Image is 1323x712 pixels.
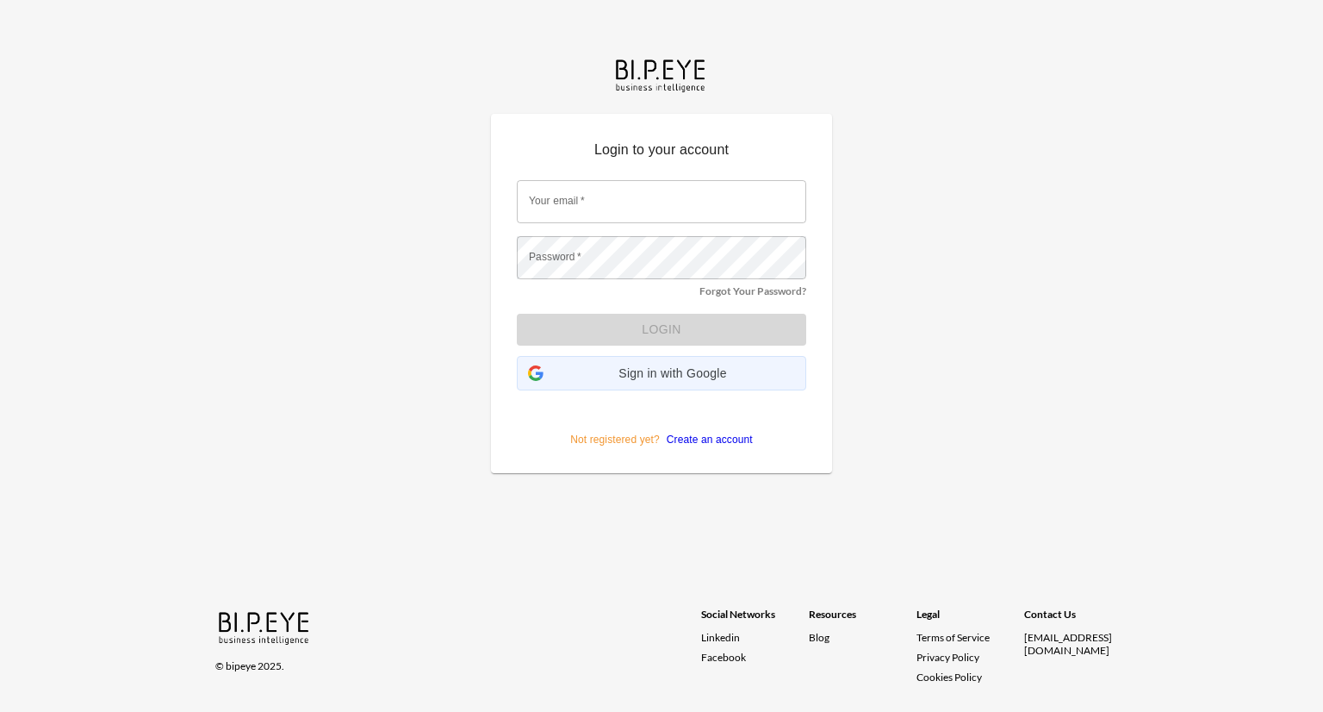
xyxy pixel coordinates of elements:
div: Legal [916,608,1024,631]
div: [EMAIL_ADDRESS][DOMAIN_NAME] [1024,631,1132,657]
a: Privacy Policy [916,651,979,664]
div: © bipeye 2025. [215,649,677,672]
a: Terms of Service [916,631,1017,644]
div: Sign in with Google [517,356,806,390]
a: Cookies Policy [916,671,982,684]
a: Forgot Your Password? [699,284,806,297]
div: Contact Us [1024,608,1132,631]
span: Linkedin [701,631,740,644]
a: Facebook [701,651,809,664]
span: Sign in with Google [550,366,795,380]
p: Not registered yet? [517,404,806,447]
p: Login to your account [517,140,806,167]
img: bipeye-logo [612,55,711,94]
a: Blog [809,631,829,644]
div: Social Networks [701,608,809,631]
img: bipeye-logo [215,608,314,646]
div: Resources [809,608,916,631]
span: Facebook [701,651,746,664]
a: Create an account [660,434,753,446]
a: Linkedin [701,631,809,644]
